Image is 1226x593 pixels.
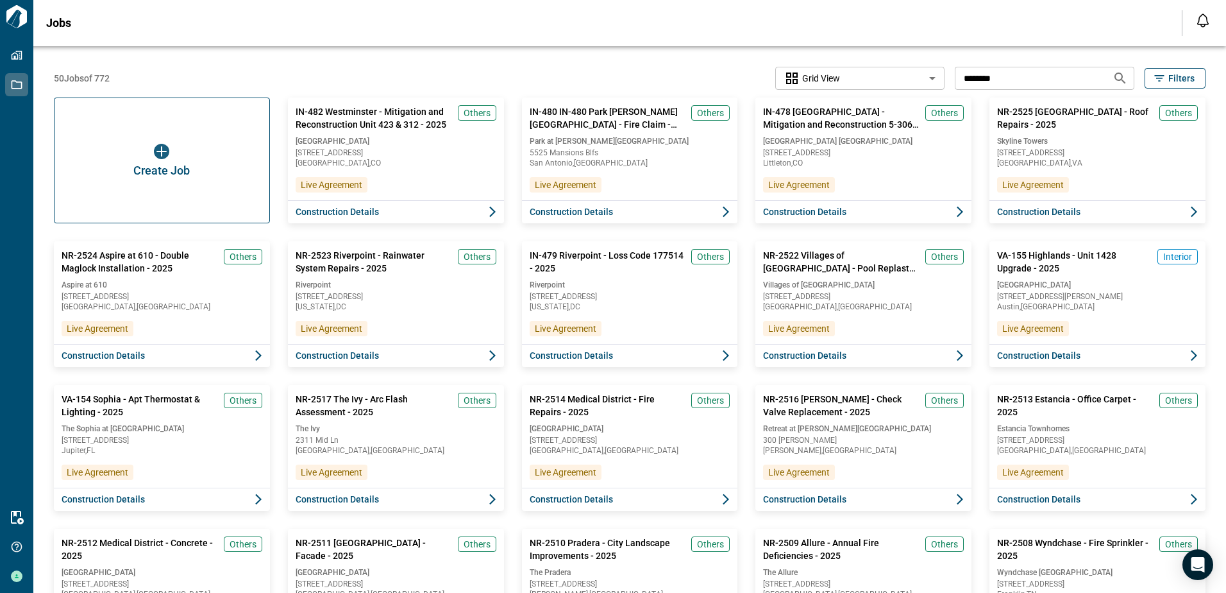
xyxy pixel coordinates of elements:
[768,466,830,479] span: Live Agreement
[296,249,453,275] span: NR-2523 Riverpoint - Rainwater System Repairs - 2025
[62,303,262,311] span: [GEOGRAPHIC_DATA] , [GEOGRAPHIC_DATA]
[62,447,262,454] span: Jupiter , FL
[763,136,964,146] span: [GEOGRAPHIC_DATA] [GEOGRAPHIC_DATA]
[763,249,920,275] span: NR-2522 Villages of [GEOGRAPHIC_DATA] - Pool Replaster and Repairs - 2025
[763,159,964,167] span: Littleton , CO
[530,567,730,578] span: The Pradera
[997,159,1198,167] span: [GEOGRAPHIC_DATA] , VA
[997,393,1154,418] span: NR-2513 Estancia - Office Carpet - 2025
[755,344,971,367] button: Construction Details
[288,344,504,367] button: Construction Details
[530,280,730,290] span: Riverpoint
[997,136,1198,146] span: Skyline Towers
[54,488,270,511] button: Construction Details
[54,72,110,85] span: 50 Jobs of 772
[997,249,1152,275] span: VA-155 Highlands - Unit 1428 Upgrade - 2025
[530,493,613,506] span: Construction Details
[997,493,1080,506] span: Construction Details
[296,149,496,157] span: [STREET_ADDRESS]
[931,250,958,263] span: Others
[296,393,453,418] span: NR-2517 The Ivy - Arc Flash Assessment - 2025
[997,424,1198,434] span: Estancia Townhomes
[296,293,496,300] span: [STREET_ADDRESS]
[530,205,613,218] span: Construction Details
[763,567,964,578] span: The Allure
[697,107,724,119] span: Others
[67,466,128,479] span: Live Agreement
[997,537,1154,562] span: NR-2508 Wyndchase - Fire Sprinkler - 2025
[763,493,846,506] span: Construction Details
[997,280,1198,290] span: [GEOGRAPHIC_DATA]
[54,344,270,367] button: Construction Details
[1002,322,1064,335] span: Live Agreement
[697,250,724,263] span: Others
[997,293,1198,300] span: [STREET_ADDRESS][PERSON_NAME]
[530,136,730,146] span: Park at [PERSON_NAME][GEOGRAPHIC_DATA]
[1165,107,1192,119] span: Others
[755,488,971,511] button: Construction Details
[62,349,145,362] span: Construction Details
[763,280,964,290] span: Villages of [GEOGRAPHIC_DATA]
[301,466,362,479] span: Live Agreement
[62,567,262,578] span: [GEOGRAPHIC_DATA]
[775,65,945,92] div: Without label
[296,436,496,444] span: 2311 Mid Ln
[530,105,687,131] span: IN-480 IN-480 Park [PERSON_NAME][GEOGRAPHIC_DATA] - Fire Claim - 2025
[535,178,596,191] span: Live Agreement
[296,105,453,131] span: IN-482 Westminster - Mitigation and Reconstruction Unit 423 & 312 - 2025
[997,580,1198,588] span: [STREET_ADDRESS]
[296,493,379,506] span: Construction Details
[763,349,846,362] span: Construction Details
[46,17,71,30] span: Jobs
[997,447,1198,454] span: [GEOGRAPHIC_DATA] , [GEOGRAPHIC_DATA]
[763,447,964,454] span: [PERSON_NAME] , [GEOGRAPHIC_DATA]
[288,200,504,223] button: Construction Details
[763,436,964,444] span: 300 [PERSON_NAME]
[1002,178,1064,191] span: Live Agreement
[62,249,219,275] span: NR-2524 Aspire at 610 - Double Maglock Installation - 2025
[62,493,145,506] span: Construction Details
[230,394,256,407] span: Others
[997,205,1080,218] span: Construction Details
[296,280,496,290] span: Riverpoint
[768,322,830,335] span: Live Agreement
[1107,65,1133,91] button: Search jobs
[763,105,920,131] span: IN-478 [GEOGRAPHIC_DATA] - Mitigation and Reconstruction 5-306 - 2025
[62,393,219,418] span: VA-154 Sophia - Apt Thermostat & Lighting - 2025
[62,436,262,444] span: [STREET_ADDRESS]
[530,293,730,300] span: [STREET_ADDRESS]
[530,393,687,418] span: NR-2514 Medical District - Fire Repairs - 2025
[296,303,496,311] span: [US_STATE] , DC
[296,205,379,218] span: Construction Details
[997,149,1198,157] span: [STREET_ADDRESS]
[535,466,596,479] span: Live Agreement
[230,538,256,551] span: Others
[931,394,958,407] span: Others
[296,424,496,434] span: The Ivy
[530,249,687,275] span: IN-479 Riverpoint - Loss Code 177514 - 2025
[802,72,840,85] span: Grid View
[522,344,738,367] button: Construction Details
[989,200,1205,223] button: Construction Details
[67,322,128,335] span: Live Agreement
[997,567,1198,578] span: Wyndchase [GEOGRAPHIC_DATA]
[1002,466,1064,479] span: Live Agreement
[1165,538,1192,551] span: Others
[133,164,190,177] span: Create Job
[296,447,496,454] span: [GEOGRAPHIC_DATA] , [GEOGRAPHIC_DATA]
[288,488,504,511] button: Construction Details
[296,136,496,146] span: [GEOGRAPHIC_DATA]
[763,205,846,218] span: Construction Details
[464,250,491,263] span: Others
[755,200,971,223] button: Construction Details
[763,537,920,562] span: NR-2509 Allure - Annual Fire Deficiencies - 2025
[1182,549,1213,580] div: Open Intercom Messenger
[989,488,1205,511] button: Construction Details
[931,538,958,551] span: Others
[1165,394,1192,407] span: Others
[1163,250,1192,263] span: Interior
[296,159,496,167] span: [GEOGRAPHIC_DATA] , CO
[464,538,491,551] span: Others
[1145,68,1205,89] button: Filters
[763,293,964,300] span: [STREET_ADDRESS]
